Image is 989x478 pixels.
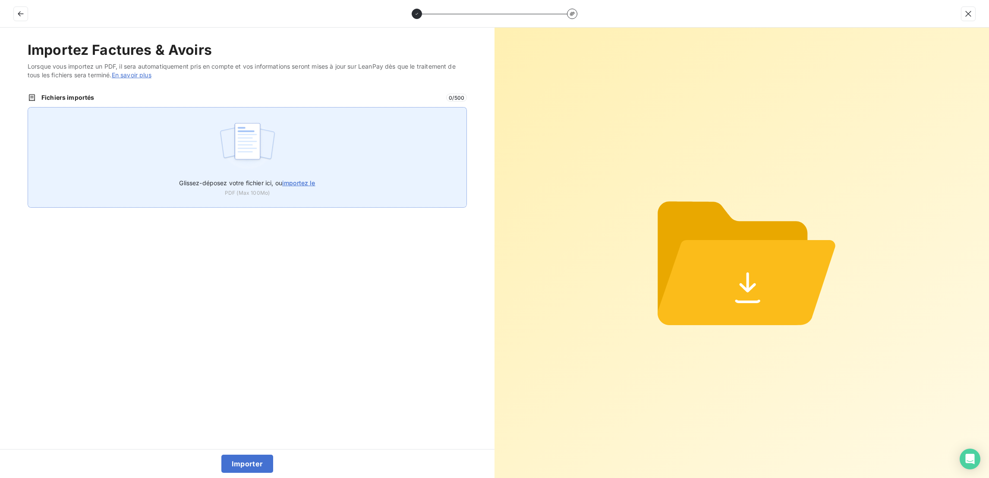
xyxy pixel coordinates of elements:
button: Importer [221,455,274,473]
h2: Importez Factures & Avoirs [28,41,467,59]
span: PDF (Max 100Mo) [225,189,270,197]
a: En savoir plus [112,71,151,79]
div: Open Intercom Messenger [960,449,980,469]
span: 0 / 500 [446,94,467,101]
span: importez le [282,179,315,187]
span: Glissez-déposez votre fichier ici, ou [179,179,315,187]
span: Lorsque vous importez un PDF, il sera automatiquement pris en compte et vos informations seront m... [28,62,467,79]
img: illustration [219,118,276,173]
span: Fichiers importés [41,93,441,102]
